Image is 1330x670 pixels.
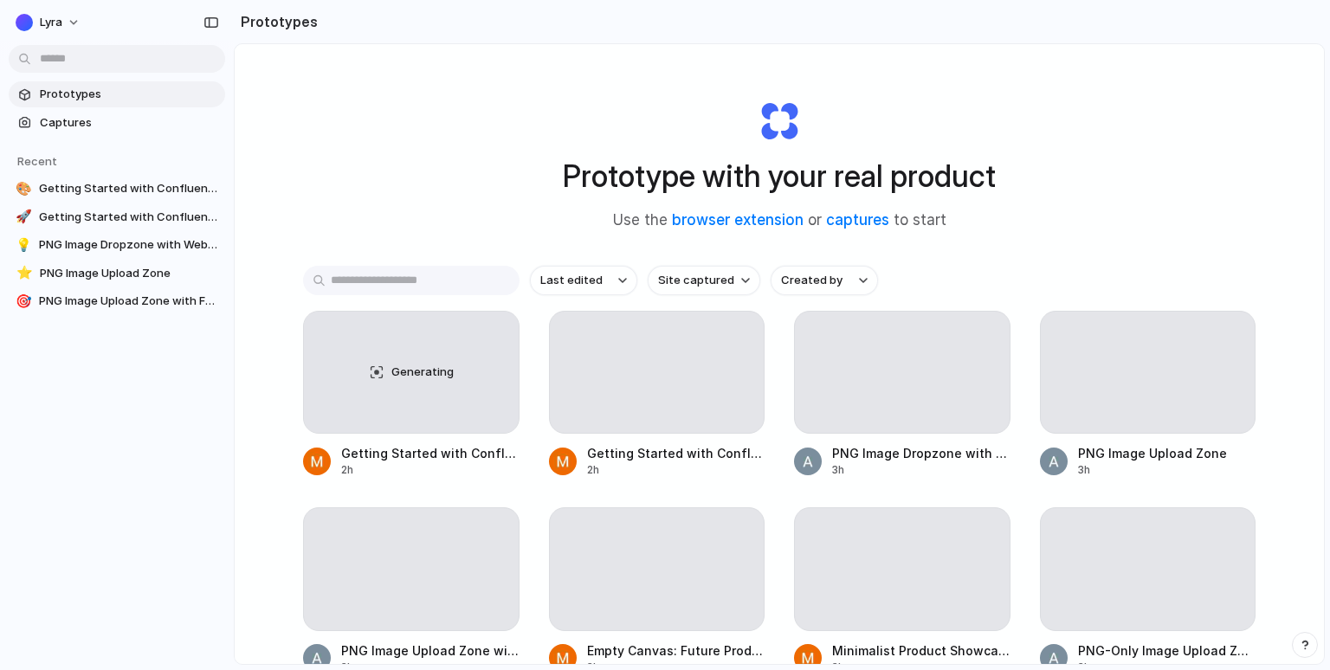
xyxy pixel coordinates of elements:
span: Prototypes [40,86,218,103]
div: 2h [341,462,520,478]
a: captures [826,211,889,229]
span: Getting Started with Confluence & Jira [39,209,218,226]
a: Prototypes [9,81,225,107]
div: 3h [832,462,1010,478]
button: Site captured [648,266,760,295]
span: PNG Image Dropzone with WebP & JPEG Restrictions [832,444,1010,462]
a: browser extension [672,211,804,229]
span: PNG Image Upload Zone [1078,444,1256,462]
a: 🎯PNG Image Upload Zone with Format Restrictions [9,288,225,314]
button: Lyra [9,9,89,36]
span: PNG-Only Image Upload Zone [1078,641,1256,660]
a: PNG Image Dropzone with WebP & JPEG Restrictions3h [794,311,1010,478]
div: 🎯 [16,293,32,310]
span: Site captured [658,272,734,289]
span: Use the or to start [613,209,946,232]
span: Generating [391,364,454,381]
span: Lyra [40,14,62,31]
span: Created by [781,272,843,289]
span: PNG Image Upload Zone with Format Restrictions [341,641,520,660]
div: 🎨 [16,180,32,197]
h2: Prototypes [234,11,318,32]
a: ⭐PNG Image Upload Zone [9,261,225,287]
span: Minimalist Product Showcase Website [832,641,1010,660]
span: Empty Canvas: Future Product Showcase [587,641,765,660]
span: Getting Started with Confluence & Jira [341,444,520,462]
div: 2h [587,462,765,478]
a: 🚀Getting Started with Confluence & Jira [9,204,225,230]
h1: Prototype with your real product [563,153,996,199]
span: Getting Started with Confluence & Jira [587,444,765,462]
a: Captures [9,110,225,136]
a: PNG Image Upload Zone3h [1040,311,1256,478]
button: Last edited [530,266,637,295]
div: 💡 [16,236,32,254]
a: Getting Started with Confluence & Jira2h [549,311,765,478]
a: 💡PNG Image Dropzone with WebP & JPEG Restrictions [9,232,225,258]
span: Getting Started with Confluence & Jira [39,180,218,197]
span: PNG Image Upload Zone [40,265,218,282]
span: Recent [17,154,57,168]
span: Captures [40,114,218,132]
button: Created by [771,266,878,295]
span: PNG Image Upload Zone with Format Restrictions [39,293,218,310]
div: 3h [1078,462,1256,478]
span: Last edited [540,272,603,289]
span: PNG Image Dropzone with WebP & JPEG Restrictions [39,236,218,254]
div: ⭐ [16,265,33,282]
a: GeneratingGetting Started with Confluence & Jira2h [303,311,520,478]
a: 🎨Getting Started with Confluence & Jira [9,176,225,202]
div: 🚀 [16,209,32,226]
